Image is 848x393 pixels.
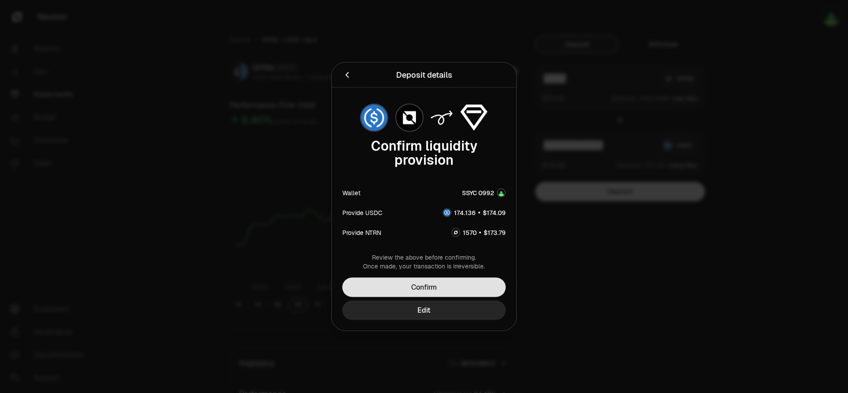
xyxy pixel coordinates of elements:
button: Edit [342,301,506,320]
div: Confirm liquidity provision [342,139,506,167]
div: Provide USDC [342,208,382,217]
img: NTRN Logo [396,105,423,131]
img: Account Image [497,189,506,197]
div: SSYC 0992 [462,189,494,197]
button: SSYC 0992 [462,189,506,197]
div: Deposit details [396,69,452,81]
button: Confirm [342,278,506,297]
div: Review the above before confirming. Once made, your transaction is irreversible. [342,253,506,271]
img: USDC Logo [443,209,450,216]
img: USDC Logo [361,105,387,131]
button: Back [342,69,352,81]
div: Wallet [342,189,360,197]
img: NTRN Logo [452,229,459,236]
div: Provide NTRN [342,228,381,237]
